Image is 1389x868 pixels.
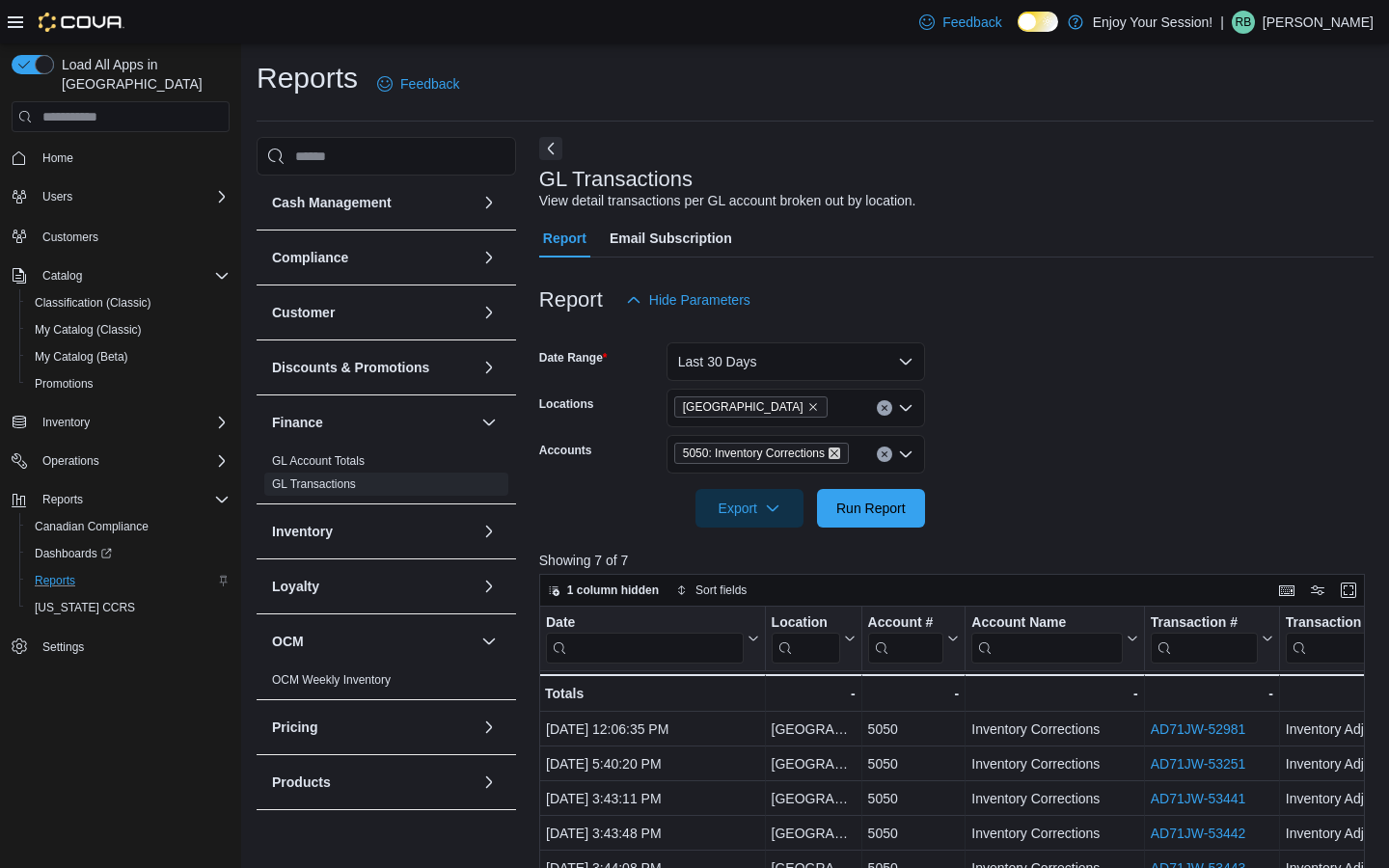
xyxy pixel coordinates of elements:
[971,752,1137,775] div: Inventory Corrections
[539,137,562,160] button: Next
[272,453,365,469] span: GL Account Totals
[19,567,237,594] button: Reports
[1151,614,1273,664] button: Transaction #
[27,372,101,395] a: Promotions
[539,350,608,366] label: Date Range
[257,668,516,699] div: OCM
[971,718,1137,741] div: Inventory Corrections
[27,596,143,619] a: [US_STATE] CCRS
[477,191,501,214] button: Cash Management
[610,219,732,258] span: Email Subscription
[546,614,759,664] button: Date
[771,752,855,775] div: [GEOGRAPHIC_DATA]
[836,499,906,518] span: Run Report
[540,579,667,602] button: 1 column hidden
[546,718,759,741] div: [DATE] 12:06:35 PM
[272,673,391,687] a: OCM Weekly Inventory
[35,546,112,561] span: Dashboards
[35,185,230,208] span: Users
[272,413,323,432] h3: Finance
[19,540,237,567] a: Dashboards
[19,289,237,316] button: Classification (Classic)
[543,219,586,258] span: Report
[4,448,237,475] button: Operations
[400,74,459,94] span: Feedback
[707,489,792,528] span: Export
[272,193,474,212] button: Cash Management
[618,281,758,319] button: Hide Parameters
[35,449,107,473] button: Operations
[35,519,149,534] span: Canadian Compliance
[539,551,1374,570] p: Showing 7 of 7
[971,614,1122,633] div: Account Name
[668,579,754,602] button: Sort fields
[1236,11,1252,34] span: RB
[19,370,237,397] button: Promotions
[1151,614,1258,633] div: Transaction #
[477,771,501,794] button: Products
[19,513,237,540] button: Canadian Compliance
[1151,826,1246,841] a: AD71JW-53442
[771,682,855,705] div: -
[546,752,759,775] div: [DATE] 5:40:20 PM
[35,264,90,287] button: Catalog
[272,248,474,267] button: Compliance
[42,268,82,284] span: Catalog
[35,295,151,311] span: Classification (Classic)
[867,614,943,664] div: Account #
[971,822,1137,845] div: Inventory Corrections
[867,682,959,705] div: -
[1306,579,1329,602] button: Display options
[877,447,892,462] button: Clear input
[1093,11,1213,34] p: Enjoy Your Session!
[898,400,913,416] button: Open list of options
[27,291,230,314] span: Classification (Classic)
[4,144,237,172] button: Home
[695,583,747,598] span: Sort fields
[867,822,959,845] div: 5050
[19,343,237,370] button: My Catalog (Beta)
[19,316,237,343] button: My Catalog (Classic)
[272,632,304,651] h3: OCM
[539,396,594,412] label: Locations
[1151,756,1246,772] a: AD71JW-53251
[539,168,693,191] h3: GL Transactions
[35,488,230,511] span: Reports
[272,477,356,491] a: GL Transactions
[12,136,230,711] nav: Complex example
[942,13,1001,32] span: Feedback
[477,826,501,849] button: Sales
[539,191,916,211] div: View detail transactions per GL account broken out by location.
[674,443,849,464] span: 5050: Inventory Corrections
[272,773,331,792] h3: Products
[545,682,759,705] div: Totals
[1337,579,1360,602] button: Enter fullscreen
[477,630,501,653] button: OCM
[867,614,943,633] div: Account #
[272,522,333,541] h3: Inventory
[35,226,106,249] a: Customers
[1275,579,1298,602] button: Keyboard shortcuts
[546,787,759,810] div: [DATE] 3:43:11 PM
[272,718,317,737] h3: Pricing
[1232,11,1255,34] div: Riley Boyd
[867,752,959,775] div: 5050
[27,542,230,565] span: Dashboards
[35,322,142,338] span: My Catalog (Classic)
[27,318,150,341] a: My Catalog (Classic)
[912,3,1009,41] a: Feedback
[27,569,83,592] a: Reports
[695,489,803,528] button: Export
[42,189,72,204] span: Users
[35,224,230,248] span: Customers
[27,372,230,395] span: Promotions
[649,290,750,310] span: Hide Parameters
[1151,614,1258,664] div: Transaction # URL
[971,787,1137,810] div: Inventory Corrections
[4,633,237,661] button: Settings
[477,356,501,379] button: Discounts & Promotions
[477,716,501,739] button: Pricing
[771,614,855,664] button: Location
[272,476,356,492] span: GL Transactions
